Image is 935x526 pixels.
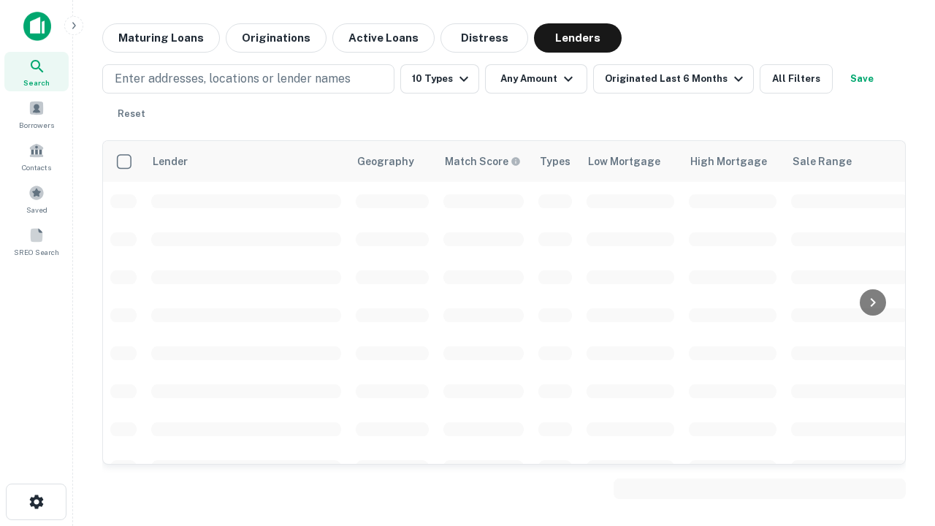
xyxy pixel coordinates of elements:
button: Originated Last 6 Months [593,64,754,94]
button: Originations [226,23,327,53]
div: High Mortgage [690,153,767,170]
a: Contacts [4,137,69,176]
th: Lender [144,141,348,182]
div: Sale Range [793,153,852,170]
button: All Filters [760,64,833,94]
span: Contacts [22,161,51,173]
th: Geography [348,141,436,182]
a: Search [4,52,69,91]
th: Sale Range [784,141,915,182]
button: Save your search to get updates of matches that match your search criteria. [839,64,885,94]
button: Maturing Loans [102,23,220,53]
span: Saved [26,204,47,216]
div: Low Mortgage [588,153,660,170]
span: SREO Search [14,246,59,258]
h6: Match Score [445,153,518,169]
div: Geography [357,153,414,170]
div: Lender [153,153,188,170]
button: Active Loans [332,23,435,53]
button: Reset [108,99,155,129]
button: Enter addresses, locations or lender names [102,64,394,94]
button: Distress [440,23,528,53]
th: Capitalize uses an advanced AI algorithm to match your search with the best lender. The match sco... [436,141,531,182]
div: Types [540,153,570,170]
span: Search [23,77,50,88]
th: Types [531,141,579,182]
p: Enter addresses, locations or lender names [115,70,351,88]
th: High Mortgage [682,141,784,182]
a: SREO Search [4,221,69,261]
iframe: Chat Widget [862,362,935,432]
button: 10 Types [400,64,479,94]
div: Originated Last 6 Months [605,70,747,88]
a: Borrowers [4,94,69,134]
span: Borrowers [19,119,54,131]
div: Capitalize uses an advanced AI algorithm to match your search with the best lender. The match sco... [445,153,521,169]
button: Any Amount [485,64,587,94]
a: Saved [4,179,69,218]
th: Low Mortgage [579,141,682,182]
button: Lenders [534,23,622,53]
img: capitalize-icon.png [23,12,51,41]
